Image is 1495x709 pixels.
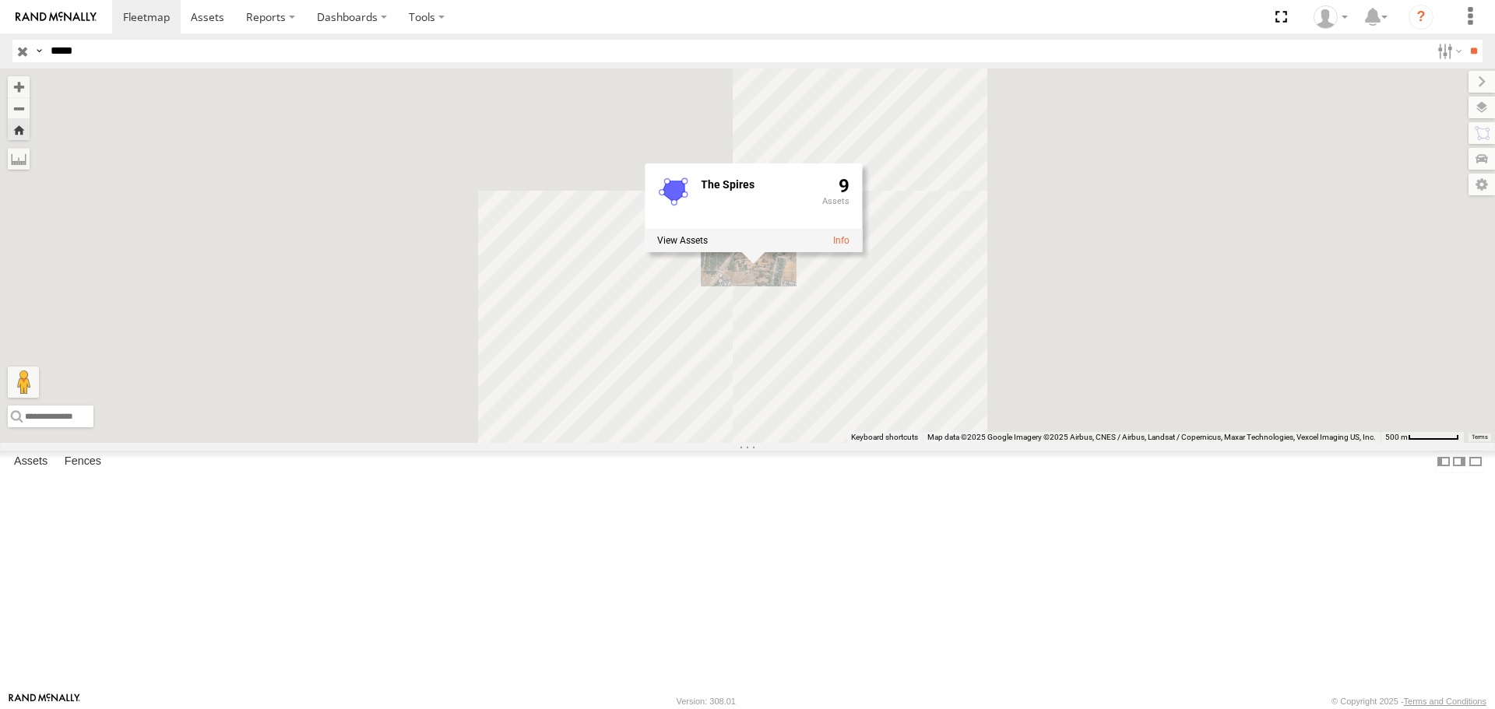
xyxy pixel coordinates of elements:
[1404,697,1486,706] a: Terms and Conditions
[1469,174,1495,195] label: Map Settings
[8,97,30,119] button: Zoom out
[1472,433,1488,440] a: Terms (opens in new tab)
[833,236,850,247] a: View fence details
[1308,5,1353,29] div: Hayley Petersen
[1385,433,1408,441] span: 500 m
[16,12,97,23] img: rand-logo.svg
[677,697,736,706] div: Version: 308.01
[927,433,1376,441] span: Map data ©2025 Google Imagery ©2025 Airbus, CNES / Airbus, Landsat / Copernicus, Maxar Technologi...
[57,451,109,473] label: Fences
[822,177,850,226] div: 9
[1468,451,1483,473] label: Hide Summary Table
[6,451,55,473] label: Assets
[8,367,39,398] button: Drag Pegman onto the map to open Street View
[1431,40,1465,62] label: Search Filter Options
[1436,451,1451,473] label: Dock Summary Table to the Left
[8,148,30,170] label: Measure
[33,40,45,62] label: Search Query
[9,693,80,709] a: Visit our Website
[851,432,918,443] button: Keyboard shortcuts
[701,180,810,191] div: Fence Name - The Spires
[1331,697,1486,706] div: © Copyright 2025 -
[657,236,708,247] label: View assets associated with this fence
[1451,451,1467,473] label: Dock Summary Table to the Right
[8,76,30,97] button: Zoom in
[1409,5,1433,30] i: ?
[1381,432,1464,443] button: Map scale: 500 m per 62 pixels
[8,119,30,140] button: Zoom Home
